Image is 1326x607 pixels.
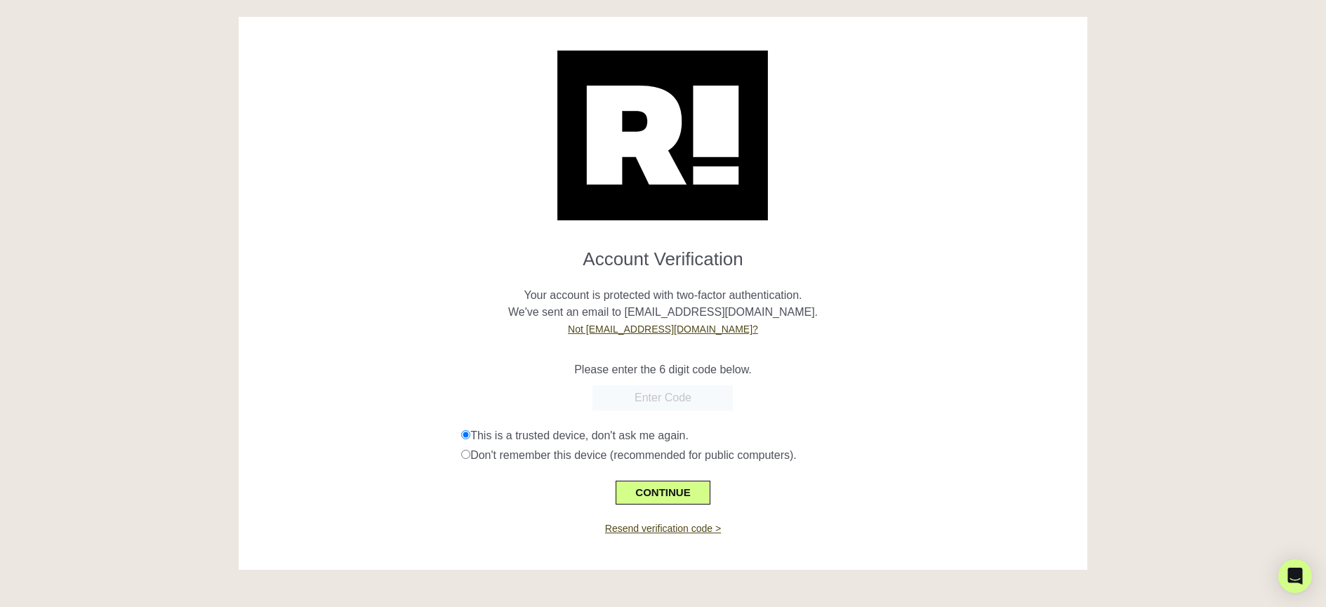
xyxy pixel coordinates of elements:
a: Not [EMAIL_ADDRESS][DOMAIN_NAME]? [568,323,758,335]
h1: Account Verification [249,237,1077,270]
a: Resend verification code > [605,523,721,534]
img: Retention.com [557,51,768,220]
input: Enter Code [592,385,733,411]
p: Your account is protected with two-factor authentication. We've sent an email to [EMAIL_ADDRESS][... [249,270,1077,338]
div: Don't remember this device (recommended for public computers). [461,447,1077,464]
div: Open Intercom Messenger [1278,559,1312,593]
p: Please enter the 6 digit code below. [249,361,1077,378]
button: CONTINUE [616,481,710,505]
div: This is a trusted device, don't ask me again. [461,427,1077,444]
